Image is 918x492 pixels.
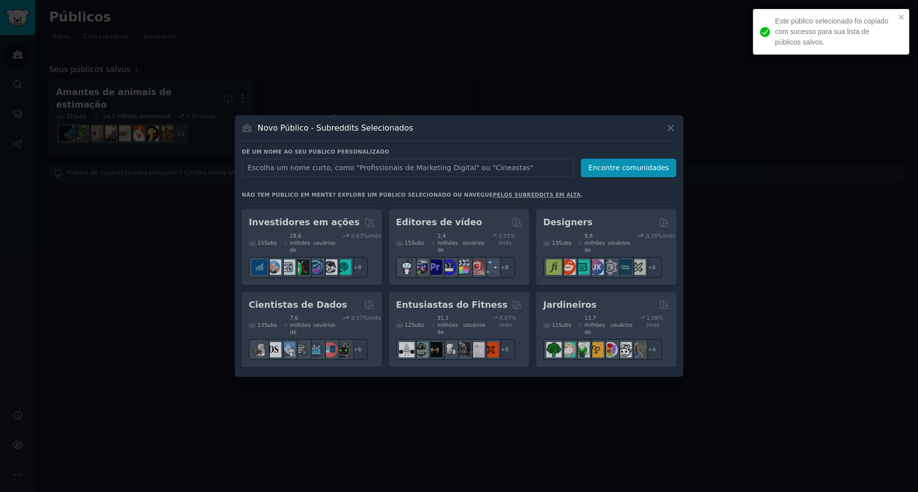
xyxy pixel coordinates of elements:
a: pelos subreddits em alta [493,192,581,198]
button: Encontre comunidades [581,159,676,177]
font: Novo Público - Subreddits Selecionados [258,123,413,133]
font: Encontre comunidades [588,164,669,172]
button: fechar [898,13,905,21]
font: Este público selecionado foi copiado com sucesso para sua lista de públicos salvos. [775,17,888,46]
input: Escolha um nome curto, como "Profissionais de Marketing Digital" ou "Cineastas" [242,159,574,177]
font: Dê um nome ao seu público personalizado [242,149,389,155]
font: . [581,192,583,198]
font: Não tem público em mente? Explore um público selecionado ou navegue [242,192,493,198]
